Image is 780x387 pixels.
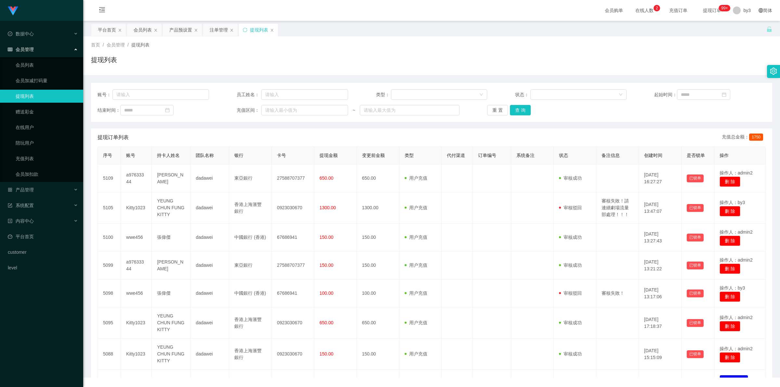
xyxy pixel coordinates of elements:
[121,164,152,192] td: a97633344
[272,224,314,252] td: 67686941
[319,153,338,158] span: 提现金额
[165,108,170,112] i: 图标: calendar
[98,24,116,36] div: 平台首页
[230,28,234,32] i: 图标: close
[272,192,314,224] td: 0923030670
[559,263,582,268] span: 审核成功
[559,351,582,356] span: 审核成功
[16,136,78,149] a: 陪玩用户
[229,279,272,307] td: 中國銀行 (香港)
[720,291,740,302] button: 删 除
[654,5,660,11] sup: 2
[720,257,753,263] span: 操作人：admin2
[229,164,272,192] td: 東亞銀行
[229,192,272,224] td: 香港上海滙豐銀行
[91,55,117,65] h1: 提现列表
[121,252,152,279] td: a97633344
[319,320,333,325] span: 650.00
[719,5,730,11] sup: 334
[749,134,763,141] span: 1750
[656,5,658,11] p: 2
[152,164,190,192] td: [PERSON_NAME]
[98,252,121,279] td: 5099
[190,339,229,370] td: dadawei
[596,279,639,307] td: 審核失敗！
[237,91,261,98] span: 员工姓名：
[319,263,333,268] span: 150.00
[720,170,753,175] span: 操作人：admin2
[720,236,740,246] button: 删 除
[720,321,740,331] button: 删 除
[190,307,229,339] td: dadawei
[687,234,704,241] button: 已锁单
[261,105,348,115] input: 请输入最小值为
[720,264,740,274] button: 删 除
[91,0,113,21] i: 图标: menu-fold
[405,290,427,296] span: 用户充值
[98,224,121,252] td: 5100
[479,93,483,97] i: 图标: down
[447,153,465,158] span: 代付渠道
[559,290,582,296] span: 审核驳回
[510,105,531,115] button: 查 询
[720,315,753,320] span: 操作人：admin2
[16,90,78,103] a: 提现列表
[8,47,12,52] i: 图标: table
[8,187,12,192] i: 图标: appstore-o
[154,28,158,32] i: 图标: close
[8,203,12,208] i: 图标: form
[559,153,568,158] span: 状态
[596,192,639,224] td: 審核失敗！請連續劇場流量部處理！！！
[639,164,682,192] td: [DATE] 16:27:27
[720,176,740,187] button: 删 除
[559,205,582,210] span: 审核驳回
[639,279,682,307] td: [DATE] 13:17:06
[357,164,399,192] td: 650.00
[770,68,777,75] i: 图标: setting
[229,339,272,370] td: 香港上海滙豐銀行
[97,134,129,141] span: 提现订单列表
[98,279,121,307] td: 5098
[687,350,704,358] button: 已锁单
[700,8,724,13] span: 提现订单
[357,192,399,224] td: 1300.00
[8,219,12,223] i: 图标: profile
[270,28,274,32] i: 图标: close
[357,307,399,339] td: 650.00
[405,320,427,325] span: 用户充值
[112,89,209,100] input: 请输入
[131,42,149,47] span: 提现列表
[196,153,214,158] span: 团队名称
[632,8,657,13] span: 在线人数
[121,279,152,307] td: wwe456
[348,107,360,114] span: ~
[357,224,399,252] td: 150.00
[687,290,704,297] button: 已锁单
[405,263,427,268] span: 用户充值
[687,262,704,269] button: 已锁单
[357,339,399,370] td: 150.00
[229,224,272,252] td: 中國銀行 (香港)
[272,339,314,370] td: 0923030670
[720,200,745,205] span: 操作人：by3
[362,153,385,158] span: 变更前金额
[121,192,152,224] td: Kitty1023
[126,153,135,158] span: 账号
[97,91,112,98] span: 账号：
[118,28,122,32] i: 图标: close
[639,307,682,339] td: [DATE] 17:18:37
[152,192,190,224] td: YEUNG CHUN FUNG KITTY
[121,307,152,339] td: Kitty1023
[639,252,682,279] td: [DATE] 13:21:22
[16,121,78,134] a: 在线用户
[152,307,190,339] td: YEUNG CHUN FUNG KITTY
[319,205,336,210] span: 1300.00
[8,6,18,16] img: logo.9652507e.png
[98,192,121,224] td: 5105
[720,346,753,351] span: 操作人：admin2
[405,235,427,240] span: 用户充值
[194,28,198,32] i: 图标: close
[190,192,229,224] td: dadawei
[639,224,682,252] td: [DATE] 13:27:43
[8,47,34,52] span: 会员管理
